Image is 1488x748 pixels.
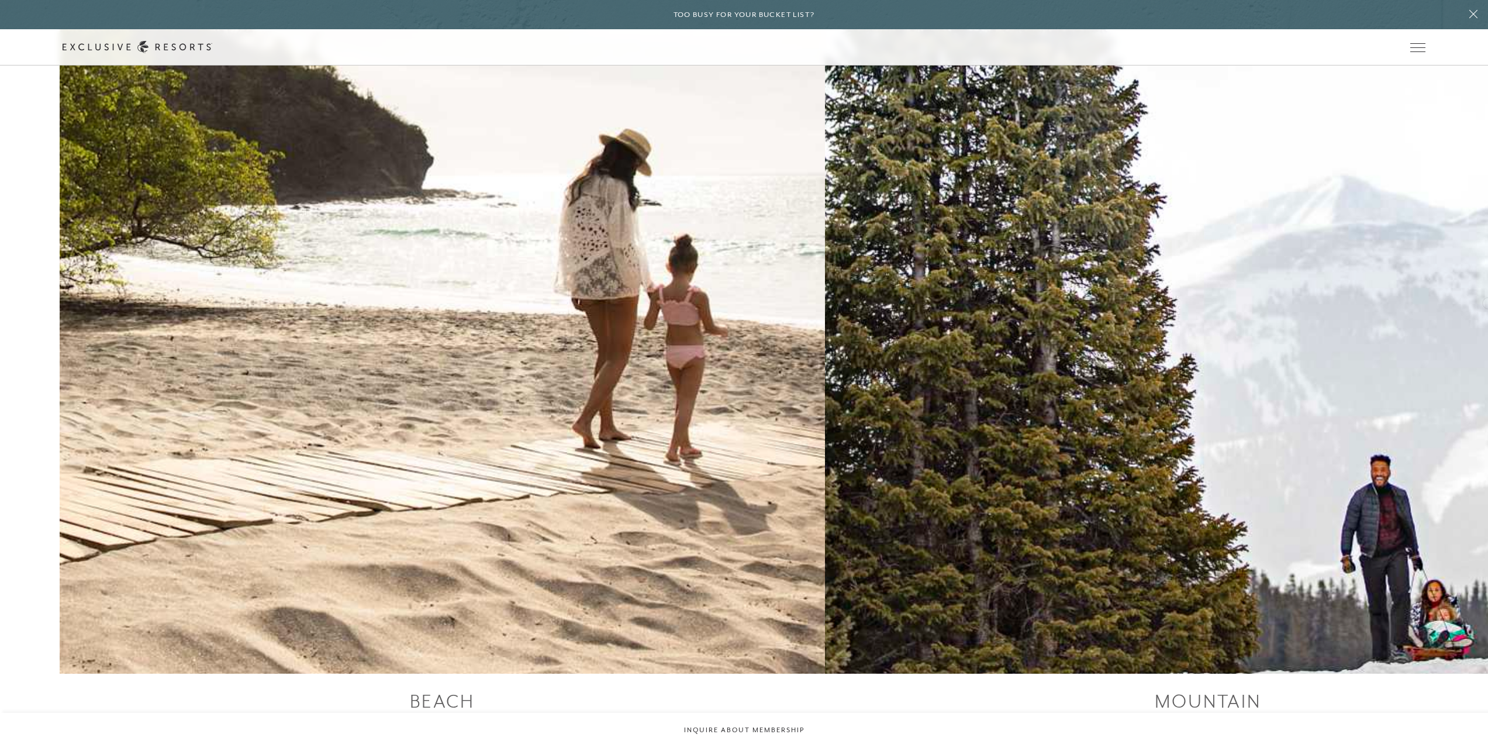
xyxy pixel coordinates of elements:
[1410,43,1425,51] button: Open navigation
[1476,736,1488,748] iframe: Qualified Messenger
[60,685,826,714] div: Beach
[674,9,815,20] h6: Too busy for your bucket list?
